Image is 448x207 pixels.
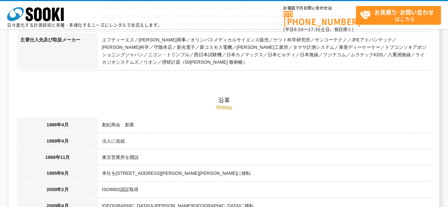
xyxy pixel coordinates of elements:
[360,6,441,24] span: はこちら
[17,103,431,111] p: history
[98,134,431,150] td: 法人に改組
[17,183,98,199] th: 2000年2月
[283,26,353,33] span: (平日 ～ 土日、祝日除く)
[17,134,98,150] th: 1989年4月
[98,166,431,183] td: 本社を[STREET_ADDRESS][PERSON_NAME][PERSON_NAME]に移転
[308,26,321,33] span: 17:30
[283,11,356,25] a: [PHONE_NUMBER]
[98,150,431,167] td: 東京営業所を開設
[374,8,434,16] strong: お見積り･お問い合わせ
[17,150,98,167] th: 1989年11月
[98,118,431,134] td: 創紀商会 創業
[98,183,431,199] td: ISO9002認証取得
[356,6,441,25] a: お見積り･お問い合わせはこちら
[7,23,162,27] p: 日々進化する計測技術と多種・多様化するニーズにレンタルでお応えします。
[98,33,431,71] td: エフティーエス／[PERSON_NAME]商事／オリンパスメディカルサイエンス販売／ケツト科学研究所／サンコーテクノ／JFEアドバンテック／[PERSON_NAME]科学／守随本店／新光電子／新...
[294,26,304,33] span: 8:50
[17,166,98,183] th: 1995年8月
[17,118,98,134] th: 1986年4月
[283,6,356,10] span: お電話でのお問い合わせは
[17,25,431,104] h2: 沿革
